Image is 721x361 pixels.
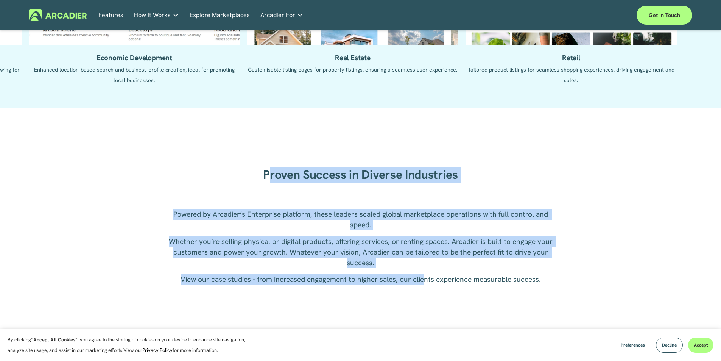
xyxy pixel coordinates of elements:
span: Preferences [621,342,645,348]
iframe: Chat Widget [683,325,721,361]
a: Privacy Policy [142,347,173,353]
span: Decline [662,342,677,348]
p: By clicking , you agree to the storing of cookies on your device to enhance site navigation, anal... [8,334,254,356]
img: Arcadier [29,9,87,21]
a: folder dropdown [134,9,179,21]
span: Arcadier For [260,10,295,20]
strong: “Accept All Cookies” [31,336,78,343]
a: Explore Marketplaces [190,9,250,21]
a: folder dropdown [260,9,303,21]
strong: Proven Success in Diverse Industries [263,167,458,183]
span: How It Works [134,10,171,20]
button: Decline [656,338,683,353]
a: Get in touch [637,6,692,25]
p: View our case studies - from increased engagement to higher sales, our clients experience measura... [164,274,557,285]
p: Whether you’re selling physical or digital products, offering services, or renting spaces. Arcadi... [164,236,557,268]
button: Preferences [615,338,651,353]
a: Features [98,9,123,21]
p: Powered by Arcadier’s Enterprise platform, these leaders scaled global marketplace operations wit... [164,209,557,230]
